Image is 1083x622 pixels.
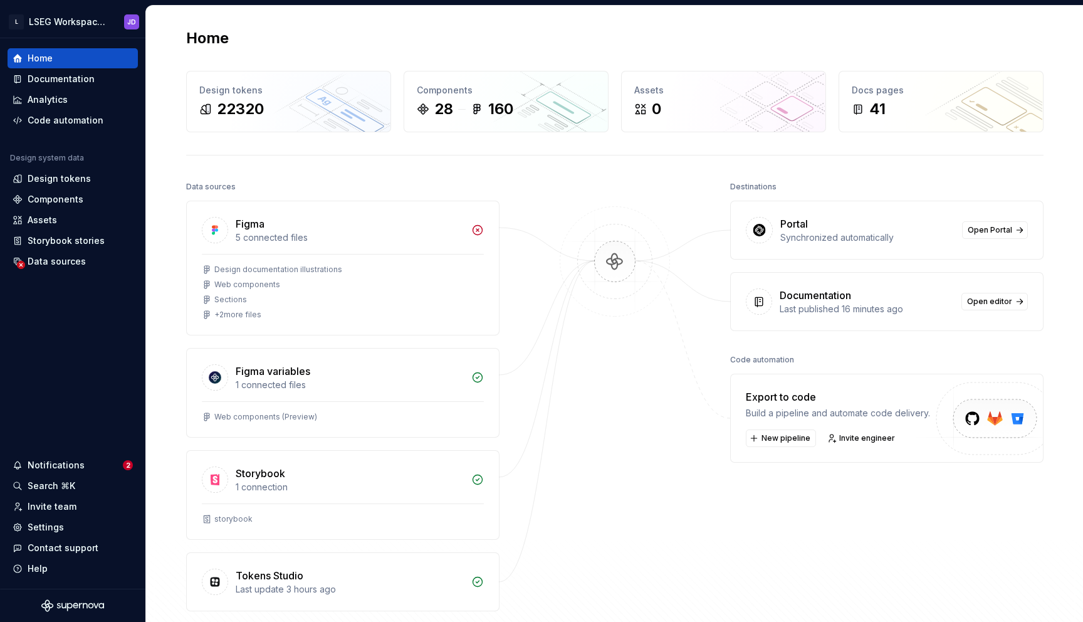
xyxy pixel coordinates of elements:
div: 41 [869,99,886,119]
button: Contact support [8,538,138,558]
div: 160 [488,99,513,119]
button: Notifications2 [8,455,138,475]
div: Export to code [746,389,930,404]
a: Documentation [8,69,138,89]
div: Web components (Preview) [214,412,317,422]
span: Open Portal [968,225,1012,235]
div: Documentation [780,288,851,303]
div: Code automation [28,114,103,127]
a: Design tokens [8,169,138,189]
div: Figma variables [236,364,310,379]
span: 2 [123,460,133,470]
div: Components [417,84,595,97]
button: New pipeline [746,430,816,447]
div: Tokens Studio [236,568,303,583]
div: Analytics [28,93,68,106]
div: LSEG Workspace Design System [29,16,109,28]
div: 28 [434,99,453,119]
a: Code automation [8,110,138,130]
a: Invite engineer [824,430,901,447]
a: Storybook stories [8,231,138,251]
div: L [9,14,24,29]
div: 1 connected files [236,379,464,391]
a: Design tokens22320 [186,71,391,132]
a: Invite team [8,497,138,517]
div: Home [28,52,53,65]
div: Help [28,562,48,575]
div: JD [127,17,136,27]
div: Contact support [28,542,98,554]
span: Invite engineer [839,433,895,443]
svg: Supernova Logo [41,599,104,612]
a: Components [8,189,138,209]
div: Design documentation illustrations [214,265,342,275]
div: Destinations [730,178,777,196]
a: Open editor [961,293,1028,310]
div: Synchronized automatically [780,231,955,244]
div: Design system data [10,153,84,163]
div: 0 [652,99,661,119]
span: Open editor [967,297,1012,307]
h2: Home [186,28,229,48]
div: Web components [214,280,280,290]
div: + 2 more files [214,310,261,320]
div: Data sources [28,255,86,268]
div: Design tokens [28,172,91,185]
div: 5 connected files [236,231,464,244]
div: Last update 3 hours ago [236,583,464,596]
a: Home [8,48,138,68]
button: Search ⌘K [8,476,138,496]
a: Analytics [8,90,138,110]
a: Tokens StudioLast update 3 hours ago [186,552,500,611]
a: Figma variables1 connected filesWeb components (Preview) [186,348,500,438]
div: 22320 [217,99,264,119]
a: Data sources [8,251,138,271]
div: Storybook stories [28,235,105,247]
a: Assets0 [621,71,826,132]
div: Code automation [730,351,794,369]
div: Search ⌘K [28,480,75,492]
div: Sections [214,295,247,305]
div: Assets [634,84,813,97]
div: Last published 16 minutes ago [780,303,954,315]
div: Portal [780,216,808,231]
div: Invite team [28,500,76,513]
a: Components28160 [404,71,609,132]
a: Open Portal [962,221,1028,239]
div: Assets [28,214,57,226]
span: New pipeline [761,433,810,443]
div: Documentation [28,73,95,85]
div: storybook [214,514,253,524]
button: Help [8,559,138,579]
div: Storybook [236,466,285,481]
a: Assets [8,210,138,230]
div: Notifications [28,459,85,472]
a: Storybook1 connectionstorybook [186,450,500,540]
div: Build a pipeline and automate code delivery. [746,407,930,419]
a: Settings [8,517,138,537]
div: Components [28,193,83,206]
div: 1 connection [236,481,464,493]
a: Figma5 connected filesDesign documentation illustrationsWeb componentsSections+2more files [186,201,500,335]
div: Design tokens [199,84,378,97]
div: Data sources [186,178,236,196]
div: Settings [28,521,64,534]
div: Docs pages [852,84,1030,97]
a: Docs pages41 [839,71,1044,132]
button: LLSEG Workspace Design SystemJD [3,8,143,35]
div: Figma [236,216,264,231]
